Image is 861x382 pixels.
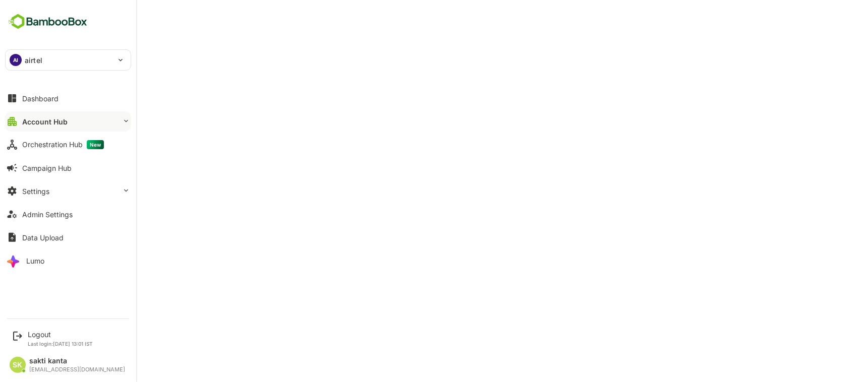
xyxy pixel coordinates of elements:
button: Account Hub [5,111,131,132]
div: SK [10,357,26,373]
div: Admin Settings [22,210,73,219]
button: Dashboard [5,88,131,108]
img: BambooboxFullLogoMark.5f36c76dfaba33ec1ec1367b70bb1252.svg [5,12,90,31]
div: Account Hub [22,117,68,126]
div: sakti kanta [29,357,125,365]
p: airtel [25,55,42,66]
button: Settings [5,181,131,201]
button: Orchestration HubNew [5,135,131,155]
div: AIairtel [6,50,131,70]
div: AI [10,54,22,66]
button: Data Upload [5,227,131,247]
div: Lumo [26,257,44,265]
div: [EMAIL_ADDRESS][DOMAIN_NAME] [29,366,125,373]
button: Lumo [5,250,131,271]
div: Orchestration Hub [22,140,104,149]
div: Dashboard [22,94,59,103]
button: Campaign Hub [5,158,131,178]
button: Admin Settings [5,204,131,224]
div: Settings [22,187,49,196]
div: Data Upload [22,233,64,242]
span: New [87,140,104,149]
div: Logout [28,330,93,339]
div: Campaign Hub [22,164,72,172]
p: Last login: [DATE] 13:01 IST [28,341,93,347]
